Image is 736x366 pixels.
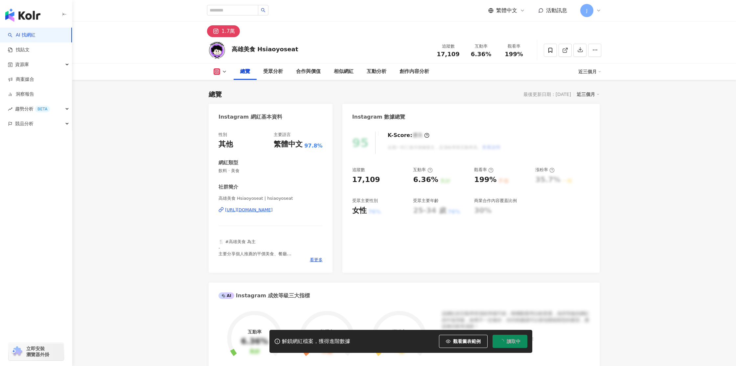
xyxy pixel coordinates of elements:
[388,132,429,139] div: K-Score :
[26,346,49,357] span: 立即安裝 瀏覽器外掛
[274,132,291,138] div: 主要語言
[578,66,601,77] div: 近三個月
[436,43,461,50] div: 追蹤數
[8,107,12,111] span: rise
[218,168,323,174] span: 飲料 · 美食
[35,106,50,112] div: BETA
[471,51,491,57] span: 6.36%
[367,68,386,76] div: 互動分析
[296,68,321,76] div: 合作與價值
[400,68,429,76] div: 創作內容分析
[304,142,323,149] span: 97.8%
[11,346,23,357] img: chrome extension
[352,175,380,185] div: 17,109
[5,9,40,22] img: logo
[439,335,488,348] button: 觀看圖表範例
[413,198,439,204] div: 受眾主要年齡
[352,198,378,204] div: 受眾主要性別
[218,207,323,213] a: [URL][DOMAIN_NAME]
[469,43,494,50] div: 互動率
[8,47,30,53] a: 找貼文
[493,335,527,348] button: 讀取中
[8,91,34,98] a: 洞察報告
[352,167,365,173] div: 追蹤數
[207,40,227,60] img: KOL Avatar
[8,76,34,83] a: 商案媒合
[207,25,240,37] button: 1.7萬
[310,257,323,263] span: 看更多
[218,132,227,138] div: 性別
[8,32,35,38] a: searchAI 找網紅
[507,339,520,344] span: 讀取中
[218,113,282,121] div: Instagram 網紅基本資料
[263,68,283,76] div: 受眾分析
[218,159,238,166] div: 網紅類型
[261,8,265,12] span: search
[15,102,50,116] span: 趨勢分析
[577,90,600,99] div: 近三個月
[474,175,496,185] div: 199%
[437,51,459,57] span: 17,109
[218,292,310,299] div: Instagram 成效等級三大指標
[225,207,273,213] div: [URL][DOMAIN_NAME]
[274,139,303,149] div: 繁體中文
[218,184,238,191] div: 社群簡介
[240,68,250,76] div: 總覽
[505,51,523,57] span: 199%
[523,92,571,97] div: 最後更新日期：[DATE]
[413,167,432,173] div: 互動率
[320,329,334,334] div: 觀看率
[352,113,405,121] div: Instagram 數據總覽
[15,57,29,72] span: 資源庫
[282,338,350,345] div: 解鎖網紅檔案，獲得進階數據
[15,116,34,131] span: 競品分析
[218,139,233,149] div: 其他
[218,292,234,299] div: AI
[9,343,64,360] a: chrome extension立即安裝 瀏覽器外掛
[442,310,590,330] div: 該網紅的互動率和漲粉率都不錯，唯獨觀看率比較普通，為同等級的網紅的中低等級，效果不一定會好，但仍然建議可以發包開箱類型的案型，應該會比較有成效！
[221,27,235,36] div: 1.7萬
[496,7,517,14] span: 繁體中文
[218,239,291,274] span: 🍴 #高雄美食 為主 - 主要分享個人推薦的平價美食、餐廳 合作相關歡迎私訊✉️ - ❌嚴禁接觸豆芽菜餐點
[474,198,517,204] div: 商業合作內容覆蓋比例
[453,339,481,344] span: 觀看圖表範例
[499,338,505,344] span: loading
[334,68,354,76] div: 相似網紅
[501,43,526,50] div: 觀看率
[535,167,555,173] div: 漲粉率
[248,329,262,334] div: 互動率
[413,175,438,185] div: 6.36%
[546,7,567,13] span: 活動訊息
[586,7,587,14] span: J
[352,206,367,216] div: 女性
[474,167,494,173] div: 觀看率
[218,195,323,201] span: 高雄美食 Hsiaoyoseat | hsiaoyoseat
[232,45,298,53] div: 高雄美食 Hsiaoyoseat
[392,329,406,334] div: 漲粉率
[209,90,222,99] div: 總覽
